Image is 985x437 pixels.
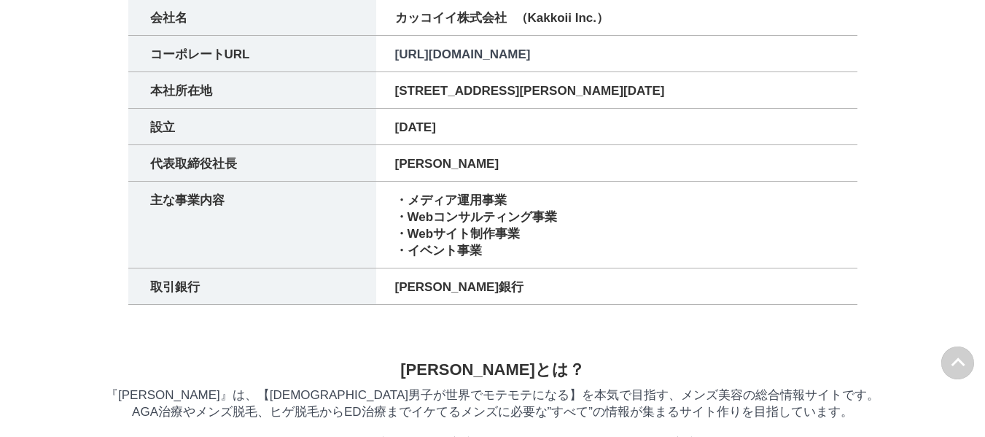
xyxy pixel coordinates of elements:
th: 代表取締役社長 [128,145,376,182]
a: [URL][DOMAIN_NAME] [395,47,531,61]
th: 取引銀行 [128,268,376,305]
td: [STREET_ADDRESS][PERSON_NAME][DATE] [376,72,857,109]
span: （Kakkoii Inc.） [515,9,609,26]
img: PAGE UP [941,347,974,379]
li: ・メディア運用事業 [395,192,838,209]
th: コーポレートURL [128,36,376,72]
th: 設立 [128,109,376,145]
li: ・Webコンサルティング事業 [395,209,838,225]
td: [PERSON_NAME]銀行 [376,268,857,305]
th: 主な事業内容 [128,182,376,268]
td: [PERSON_NAME] [376,145,857,182]
th: 本社所在地 [128,72,376,109]
li: ・Webサイト制作事業 [395,225,838,242]
td: [DATE] [376,109,857,145]
li: ・イベント事業 [395,242,838,259]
